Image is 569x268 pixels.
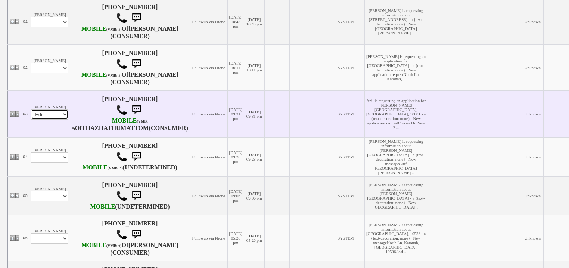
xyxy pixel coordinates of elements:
[364,176,427,215] td: [PERSON_NAME] is requesting information about [PERSON_NAME][GEOGRAPHIC_DATA] - a {text-decoration...
[81,242,122,249] b: T-Mobile USA, Inc.
[72,117,148,132] b: T-Mobile USA, Inc.
[21,137,29,176] td: 04
[227,215,244,261] td: [DATE] 05:26 pm
[522,176,543,215] td: Unknown
[128,71,179,78] b: [PERSON_NAME]
[83,164,108,171] font: MOBILE
[327,215,365,261] td: SYSTEM
[90,203,115,210] b: Dish Wireless, LLC
[522,215,543,261] td: Unknown
[327,44,365,90] td: SYSTEM
[244,137,264,176] td: [DATE] 09:28 pm
[29,44,70,90] td: [PERSON_NAME]
[72,142,188,172] h4: [PHONE_NUMBER] (UNDETERMINED)
[21,90,29,137] td: 03
[522,137,543,176] td: Unknown
[190,90,227,137] td: Followup via Phone
[72,96,188,132] h4: [PHONE_NUMBER] Of (CONSUMER)
[81,25,106,32] font: MOBILE
[190,44,227,90] td: Followup via Phone
[190,137,227,176] td: Followup via Phone
[116,190,127,201] img: call.png
[190,176,227,215] td: Followup via Phone
[244,215,264,261] td: [DATE] 05:26 pm
[83,164,123,171] b: Verizon Wireless
[72,119,148,131] font: (VMB: #)
[190,215,227,261] td: Followup via Phone
[128,25,179,32] b: [PERSON_NAME]
[327,137,365,176] td: SYSTEM
[327,90,365,137] td: SYSTEM
[128,242,179,249] b: [PERSON_NAME]
[129,188,144,203] img: sms.png
[106,73,122,77] font: (VMB: #)
[106,244,122,248] font: (VMB: #)
[522,44,543,90] td: Unknown
[129,56,144,71] img: sms.png
[72,220,188,256] h4: [PHONE_NUMBER] Of (CONSUMER)
[21,215,29,261] td: 06
[227,44,244,90] td: [DATE] 10:11 pm
[21,176,29,215] td: 05
[327,176,365,215] td: SYSTEM
[29,137,70,176] td: [PERSON_NAME]
[81,71,106,78] font: MOBILE
[227,176,244,215] td: [DATE] 09:06 pm
[364,137,427,176] td: [PERSON_NAME] is requesting information about [PERSON_NAME][GEOGRAPHIC_DATA] - a {text-decoration...
[116,151,127,162] img: call.png
[129,102,144,117] img: sms.png
[244,90,264,137] td: [DATE] 09:31 pm
[29,90,70,137] td: [PERSON_NAME]
[81,242,106,249] font: MOBILE
[244,176,264,215] td: [DATE] 09:06 pm
[108,166,123,170] font: (VMB: *)
[129,227,144,242] img: sms.png
[29,215,70,261] td: [PERSON_NAME]
[129,10,144,25] img: sms.png
[244,44,264,90] td: [DATE] 10:11 pm
[82,125,149,132] b: THAZHATHUMATTOM
[81,25,122,32] b: T-Mobile USA, Inc.
[364,90,427,137] td: Anil is requesting an application for [PERSON_NAME][GEOGRAPHIC_DATA], [GEOGRAPHIC_DATA], 10801 - ...
[116,229,127,240] img: call.png
[21,44,29,90] td: 02
[364,44,427,90] td: [PERSON_NAME] is requesting an application for [GEOGRAPHIC_DATA] - a {text-decoration: none} New ...
[522,90,543,137] td: Unknown
[72,4,188,40] h4: [PHONE_NUMBER] Of (CONSUMER)
[72,182,188,210] h4: [PHONE_NUMBER] (UNDETERMINED)
[227,137,244,176] td: [DATE] 09:28 pm
[116,58,127,70] img: call.png
[90,203,115,210] font: MOBILE
[364,215,427,261] td: [PERSON_NAME] is requesting information about [GEOGRAPHIC_DATA], 10536 - a {text-decoration: none...
[29,176,70,215] td: [PERSON_NAME]
[106,27,122,31] font: (VMB: #)
[129,149,144,164] img: sms.png
[112,117,137,124] font: MOBILE
[81,71,122,78] b: T-Mobile USA, Inc.
[116,104,127,115] img: call.png
[227,90,244,137] td: [DATE] 09:31 pm
[72,50,188,86] h4: [PHONE_NUMBER] Of (CONSUMER)
[116,12,127,24] img: call.png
